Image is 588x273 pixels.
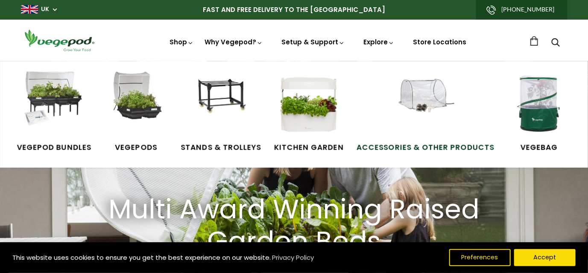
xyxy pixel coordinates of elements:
[277,72,341,136] img: Kitchen Garden
[514,249,576,266] button: Accept
[104,72,168,153] a: Vegepods
[170,38,194,70] a: Shop
[274,72,344,153] a: Kitchen Garden
[104,72,168,136] img: Raised Garden Kits
[357,72,494,153] a: Accessories & Other Products
[181,72,261,153] a: Stands & Trolleys
[17,72,91,153] a: Vegepod Bundles
[282,38,345,46] a: Setup & Support
[357,142,494,153] span: Accessories & Other Products
[393,72,457,136] img: Accessories & Other Products
[21,28,98,52] img: Vegepod
[507,72,571,136] img: VegeBag
[551,39,560,48] a: Search
[274,142,344,153] span: Kitchen Garden
[104,142,168,153] span: Vegepods
[102,194,486,258] h2: Multi Award Winning Raised Garden Beds
[449,249,511,266] button: Preferences
[413,38,467,46] a: Store Locations
[17,142,91,153] span: Vegepod Bundles
[271,250,315,265] a: Privacy Policy (opens in a new tab)
[507,72,571,153] a: VegeBag
[41,5,50,14] a: UK
[12,253,271,262] span: This website uses cookies to ensure you get the best experience on our website.
[21,5,38,14] img: gb_large.png
[364,38,395,46] a: Explore
[205,38,263,46] a: Why Vegepod?
[189,72,253,136] img: Stands & Trolleys
[507,142,571,153] span: VegeBag
[22,72,86,136] img: Vegepod Bundles
[91,194,497,258] a: Multi Award Winning Raised Garden Beds
[181,142,261,153] span: Stands & Trolleys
